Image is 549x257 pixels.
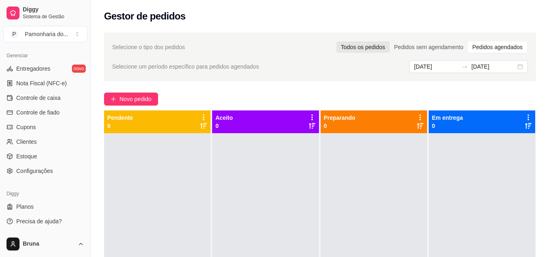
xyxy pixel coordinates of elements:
[16,123,36,131] span: Cupons
[432,114,463,122] p: Em entrega
[3,121,87,134] a: Cupons
[3,91,87,104] a: Controle de caixa
[23,13,84,20] span: Sistema de Gestão
[16,217,62,225] span: Precisa de ajuda?
[324,114,356,122] p: Preparando
[23,240,74,248] span: Bruna
[336,41,390,53] div: Todos os pedidos
[324,122,356,130] p: 0
[3,106,87,119] a: Controle de fiado
[16,65,50,73] span: Entregadores
[471,62,516,71] input: Data fim
[3,77,87,90] a: Nota Fiscal (NFC-e)
[119,95,152,104] span: Novo pedido
[462,63,468,70] span: swap-right
[10,30,18,38] span: P
[3,150,87,163] a: Estoque
[16,203,34,211] span: Planos
[16,138,37,146] span: Clientes
[3,164,87,177] a: Configurações
[3,234,87,254] button: Bruna
[111,96,116,102] span: plus
[104,10,186,23] h2: Gestor de pedidos
[215,122,233,130] p: 0
[3,62,87,75] a: Entregadoresnovo
[107,122,133,130] p: 0
[16,167,53,175] span: Configurações
[25,30,68,38] div: Pamonharia do ...
[215,114,233,122] p: Aceito
[16,108,60,117] span: Controle de fiado
[3,3,87,23] a: DiggySistema de Gestão
[107,114,133,122] p: Pendente
[468,41,527,53] div: Pedidos agendados
[112,43,185,52] span: Selecione o tipo dos pedidos
[23,6,84,13] span: Diggy
[3,135,87,148] a: Clientes
[112,62,259,71] span: Selecione um período específico para pedidos agendados
[104,93,158,106] button: Novo pedido
[390,41,468,53] div: Pedidos sem agendamento
[3,26,87,42] button: Select a team
[462,63,468,70] span: to
[414,62,458,71] input: Data início
[3,187,87,200] div: Diggy
[432,122,463,130] p: 0
[3,49,87,62] div: Gerenciar
[16,152,37,160] span: Estoque
[3,215,87,228] a: Precisa de ajuda?
[16,79,67,87] span: Nota Fiscal (NFC-e)
[3,200,87,213] a: Planos
[16,94,61,102] span: Controle de caixa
